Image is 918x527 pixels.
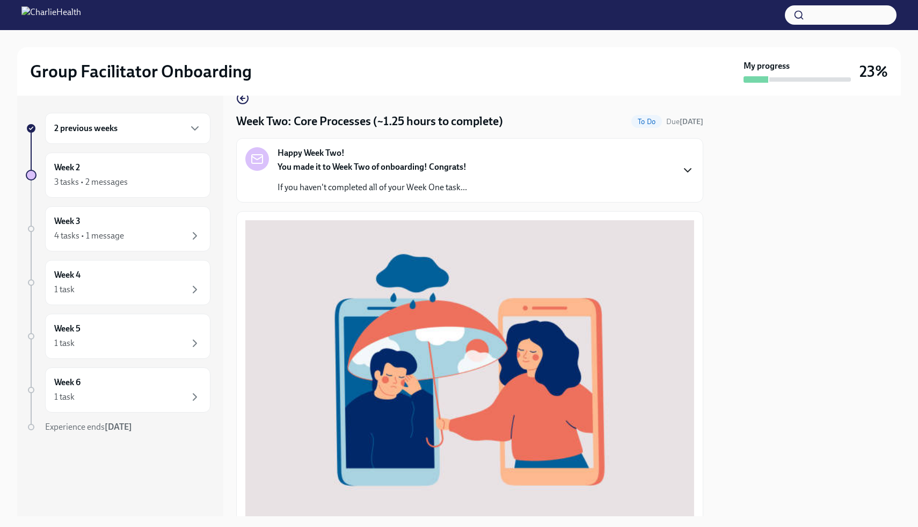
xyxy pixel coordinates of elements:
div: 1 task [54,391,75,403]
p: If you haven't completed all of your Week One task... [278,182,467,193]
span: Experience ends [45,422,132,432]
a: Week 51 task [26,314,210,359]
a: Week 34 tasks • 1 message [26,206,210,251]
strong: [DATE] [105,422,132,432]
strong: My progress [744,60,790,72]
h2: Group Facilitator Onboarding [30,61,252,82]
span: To Do [631,118,662,126]
a: Week 61 task [26,367,210,413]
div: 2 previous weeks [45,113,210,144]
div: 1 task [54,337,75,349]
strong: [DATE] [680,117,703,126]
h6: Week 2 [54,162,80,174]
div: 1 task [54,284,75,295]
div: 4 tasks • 1 message [54,230,124,242]
h6: Week 5 [54,323,81,335]
a: Week 41 task [26,260,210,305]
strong: Happy Week Two! [278,147,345,159]
a: Week 23 tasks • 2 messages [26,153,210,198]
span: Due [666,117,703,126]
h3: 23% [859,62,888,81]
h6: Week 3 [54,215,81,227]
h6: 2 previous weeks [54,122,118,134]
span: September 8th, 2025 09:00 [666,117,703,127]
div: 3 tasks • 2 messages [54,176,128,188]
img: CharlieHealth [21,6,81,24]
h6: Week 6 [54,377,81,388]
h4: Week Two: Core Processes (~1.25 hours to complete) [236,113,503,129]
strong: You made it to Week Two of onboarding! Congrats! [278,162,467,172]
h6: Week 4 [54,269,81,281]
button: Zoom image [245,220,694,519]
